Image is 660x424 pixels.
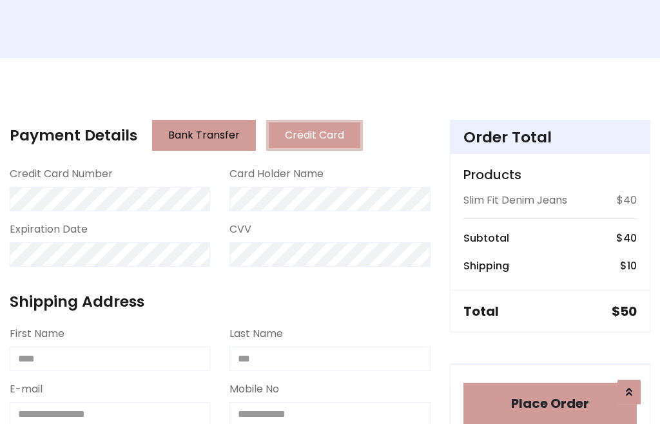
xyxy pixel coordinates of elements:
button: Bank Transfer [152,120,256,151]
h5: Total [463,304,499,319]
label: CVV [229,222,251,237]
label: E-mail [10,381,43,397]
h6: Shipping [463,260,509,272]
h6: Subtotal [463,232,509,244]
label: Last Name [229,326,283,342]
label: Credit Card Number [10,166,113,182]
h5: Products [463,167,637,182]
label: Card Holder Name [229,166,324,182]
p: $40 [617,193,637,208]
h4: Shipping Address [10,293,431,311]
label: Mobile No [229,381,279,397]
h4: Order Total [463,128,637,146]
button: Place Order [463,383,637,424]
button: Credit Card [266,120,363,151]
label: Expiration Date [10,222,88,237]
h6: $ [620,260,637,272]
label: First Name [10,326,64,342]
p: Slim Fit Denim Jeans [463,193,567,208]
span: 50 [620,302,637,320]
h6: $ [616,232,637,244]
h5: $ [612,304,637,319]
h4: Payment Details [10,126,137,144]
span: 10 [627,258,637,273]
span: 40 [623,231,637,246]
